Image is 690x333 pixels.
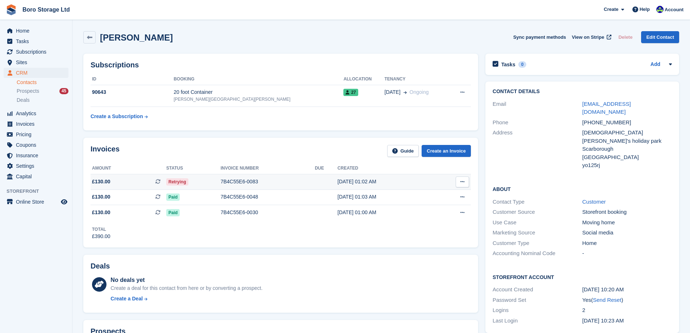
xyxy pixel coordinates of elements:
[493,286,582,294] div: Account Created
[4,57,68,67] a: menu
[4,171,68,182] a: menu
[385,88,401,96] span: [DATE]
[387,145,419,157] a: Guide
[343,89,358,96] span: 27
[221,163,315,174] th: Invoice number
[582,218,672,227] div: Moving home
[641,31,679,43] a: Edit Contact
[166,193,180,201] span: Paid
[343,74,384,85] th: Allocation
[16,150,59,161] span: Insurance
[615,31,635,43] button: Delete
[59,88,68,94] div: 45
[493,185,672,192] h2: About
[6,4,17,15] img: stora-icon-8386f47178a22dfd0bd8f6a31ec36ba5ce8667c1dd55bd0f319d3a0aa187defe.svg
[582,306,672,315] div: 2
[16,26,59,36] span: Home
[338,163,434,174] th: Created
[493,218,582,227] div: Use Case
[16,36,59,46] span: Tasks
[4,68,68,78] a: menu
[4,47,68,57] a: menu
[493,296,582,304] div: Password Set
[493,100,582,116] div: Email
[582,118,672,127] div: [PHONE_NUMBER]
[92,209,110,216] span: £130.00
[110,284,262,292] div: Create a deal for this contact from here or by converting a prospect.
[338,178,434,186] div: [DATE] 01:02 AM
[640,6,650,13] span: Help
[110,295,143,303] div: Create a Deal
[582,229,672,237] div: Social media
[582,145,672,153] div: Scarborough
[338,209,434,216] div: [DATE] 01:00 AM
[665,6,683,13] span: Account
[91,88,173,96] div: 90643
[221,178,315,186] div: 7B4C55E6-0083
[91,262,110,270] h2: Deals
[16,68,59,78] span: CRM
[91,110,148,123] a: Create a Subscription
[582,239,672,247] div: Home
[518,61,527,68] div: 0
[17,87,68,95] a: Prospects 45
[493,249,582,258] div: Accounting Nominal Code
[501,61,515,68] h2: Tasks
[493,239,582,247] div: Customer Type
[582,208,672,216] div: Storefront booking
[315,163,338,174] th: Due
[493,317,582,325] div: Last Login
[4,36,68,46] a: menu
[582,161,672,170] div: yo125rj
[4,119,68,129] a: menu
[16,119,59,129] span: Invoices
[582,101,631,115] a: [EMAIL_ADDRESS][DOMAIN_NAME]
[582,199,606,205] a: Customer
[173,74,343,85] th: Booking
[493,306,582,315] div: Logins
[493,229,582,237] div: Marketing Source
[173,88,343,96] div: 20 foot Container
[493,198,582,206] div: Contact Type
[493,118,582,127] div: Phone
[582,153,672,162] div: [GEOGRAPHIC_DATA]
[17,88,39,95] span: Prospects
[593,297,621,303] a: Send Reset
[569,31,613,43] a: View on Stripe
[4,161,68,171] a: menu
[92,178,110,186] span: £130.00
[4,108,68,118] a: menu
[582,317,624,324] time: 2025-06-13 09:23:35 UTC
[4,197,68,207] a: menu
[166,163,221,174] th: Status
[651,61,660,69] a: Add
[173,96,343,103] div: [PERSON_NAME][GEOGRAPHIC_DATA][PERSON_NAME]
[221,193,315,201] div: 7B4C55E6-0048
[91,61,471,69] h2: Subscriptions
[91,145,120,157] h2: Invoices
[4,150,68,161] a: menu
[100,33,173,42] h2: [PERSON_NAME]
[17,96,68,104] a: Deals
[92,233,110,240] div: £390.00
[493,273,672,280] h2: Storefront Account
[422,145,471,157] a: Create an Invoice
[92,193,110,201] span: £130.00
[92,226,110,233] div: Total
[582,249,672,258] div: -
[16,129,59,140] span: Pricing
[493,129,582,170] div: Address
[410,89,429,95] span: Ongoing
[604,6,618,13] span: Create
[16,171,59,182] span: Capital
[513,31,566,43] button: Sync payment methods
[17,97,30,104] span: Deals
[385,74,449,85] th: Tenancy
[221,209,315,216] div: 7B4C55E6-0030
[17,79,68,86] a: Contacts
[582,129,672,145] div: [DEMOGRAPHIC_DATA] [PERSON_NAME]'s holiday park
[16,57,59,67] span: Sites
[16,161,59,171] span: Settings
[110,295,262,303] a: Create a Deal
[91,163,166,174] th: Amount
